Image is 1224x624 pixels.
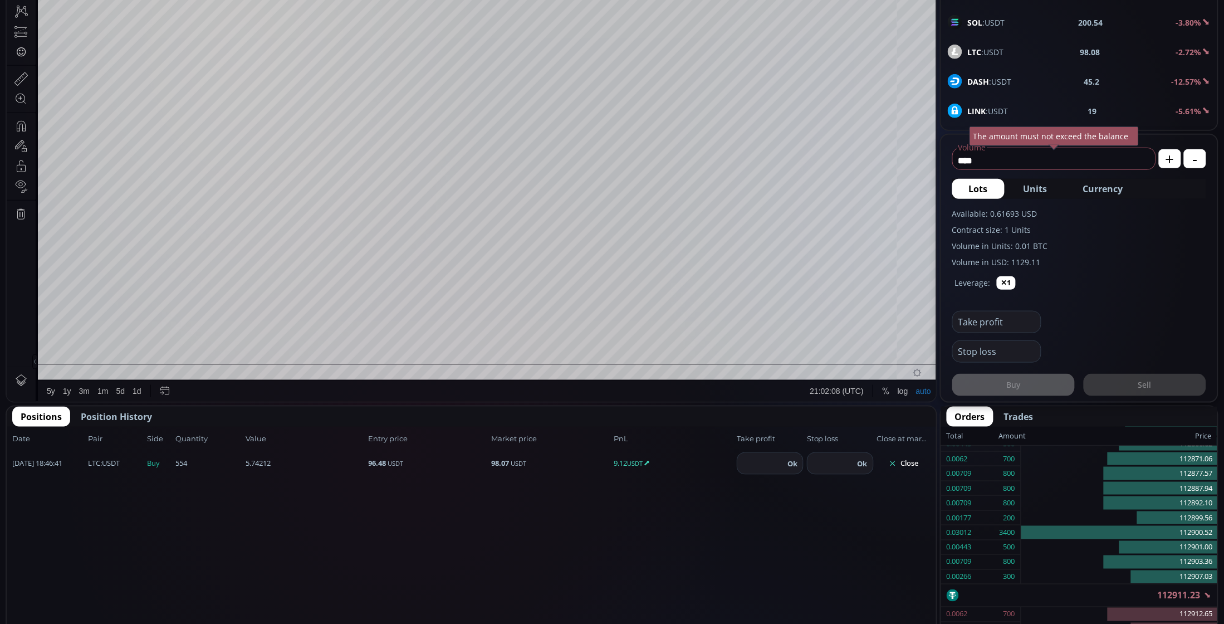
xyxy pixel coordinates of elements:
div: 0.00709 [947,481,972,496]
div: 112892.10 [1021,496,1217,511]
div: 115166.00 [139,27,173,36]
button: Lots [952,179,1005,199]
span: Positions [21,410,62,423]
b: SOL [968,17,983,28]
div: 0.03012 [947,525,972,540]
b: LTC [88,458,100,468]
div: Total [947,429,999,443]
div: 112903.36 [1021,555,1217,570]
label: Available: 0.61693 USD [952,208,1206,220]
div: Bitcoin [72,26,105,36]
div: 300 [1003,570,1015,584]
span: [DATE] 18:46:41 [12,458,85,469]
div: H [177,27,182,36]
div: 800 [1003,481,1015,496]
span: :USDT [88,458,120,469]
div: 112900.52 [1021,525,1217,540]
small: USDT [388,459,404,467]
div: Indicators [208,6,242,15]
button: Units [1007,179,1064,199]
div: 112901.00 [1021,540,1217,555]
span: Trades [1004,410,1034,423]
span: Quantity [175,433,242,445]
b: 45.2 [1084,76,1100,87]
div: L [220,27,224,36]
div: 1y [56,489,65,498]
div: 5d [110,489,119,498]
button: Close [877,455,931,472]
div: D [95,6,100,15]
label: Volume in Units: 0.01 BTC [952,240,1206,252]
div: 1D [54,26,72,36]
span: Take profit [737,433,804,445]
div: 0.00266 [947,570,972,584]
div: 1m [91,489,101,498]
label: Leverage: [955,277,991,289]
div: 112877.57 [1021,466,1217,481]
button: Ok [854,457,871,470]
button: ✕1 [997,276,1016,290]
span: :USDT [968,46,1004,58]
span: Currency [1083,182,1123,196]
span: Side [147,433,172,445]
span: Close at market [877,433,931,445]
span: 5.74212 [246,458,365,469]
div: 800 [1003,466,1015,481]
span: 21:02:08 (UTC) [804,489,857,498]
span: PnL [614,433,734,445]
label: Contract size: 1 Units [952,224,1206,236]
div: BTC [36,26,54,36]
button: Position History [72,407,160,427]
div: Market open [114,26,124,36]
div: Volume [36,40,60,48]
div: 1d [126,489,135,498]
div: 115409.96 [182,27,216,36]
button: + [1159,149,1181,168]
div: 3400 [1000,525,1015,540]
div: 800 [1003,496,1015,510]
span: Lots [969,182,988,196]
div: 700 [1003,607,1015,622]
span: Stop loss [807,433,874,445]
div: Compare [150,6,182,15]
b: 98.07 [491,458,509,468]
div: O [133,27,139,36]
div: 500 [1003,540,1015,555]
div: 112911.23 [941,584,1217,607]
div: 800 [1003,555,1015,569]
div: 112871.06 [1021,452,1217,467]
span: :USDT [968,17,1005,28]
button: Positions [12,407,70,427]
button: Orders [947,407,993,427]
div: 109866.00 [224,27,258,36]
b: DASH [968,76,990,87]
div: 700 [1003,452,1015,466]
span: 554 [175,458,242,469]
span: Buy [147,458,172,469]
div: 112887.94 [1021,481,1217,496]
div: 112899.56 [1021,511,1217,526]
small: USDT [511,459,526,467]
span: Units [1024,182,1047,196]
div: 3m [72,489,83,498]
span: :USDT [968,76,1012,87]
div: 0.00709 [947,466,972,481]
div: C [262,27,268,36]
div: 5y [40,489,48,498]
div: 0.0062 [947,452,968,466]
div: 0.00177 [947,511,972,525]
div: 30.219K [65,40,91,48]
div: 0.00709 [947,496,972,510]
div: Go to [149,482,167,504]
b: -2.72% [1176,47,1202,57]
div: Hide Drawings Toolbar [26,456,31,471]
div: 0.0062 [947,607,968,622]
button: 21:02:08 (UTC) [800,482,861,504]
div: log [891,489,902,498]
span: Value [246,433,365,445]
div: Toggle Auto Scale [905,482,928,504]
b: 98.08 [1080,46,1100,58]
span: Entry price [369,433,488,445]
div: The amount must not exceed the balance [970,126,1139,146]
div: 112907.03 [1021,570,1217,584]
